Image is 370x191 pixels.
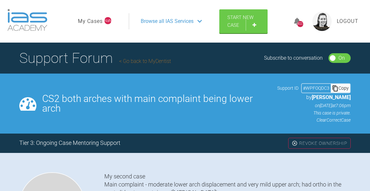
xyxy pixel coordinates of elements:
span: Support ID [277,85,299,92]
img: logo-light.3e3ef733.png [7,9,47,31]
span: Browse all IAS Services [141,17,194,25]
a: Logout [337,17,358,25]
a: My Cases [78,17,103,25]
p: This case is private. [277,109,351,116]
div: Tier 3: Ongoing Case Mentoring Support [19,138,120,148]
a: Go back to MyDentist [119,58,171,64]
div: Subscribe to conversation [264,54,323,62]
h1: Support Forum [19,47,171,69]
p: ClearCorrect Case [277,116,351,124]
p: by [277,93,351,102]
img: profile.png [312,12,332,31]
span: Start New Case [227,15,253,28]
div: 8027 [297,21,303,27]
div: On [338,54,345,62]
div: # WPFOQDC3 [302,85,331,92]
span: [PERSON_NAME] [312,94,351,100]
p: on [DATE] at 7:06pm [277,102,351,109]
div: Copy [331,84,350,92]
h2: CS2 both arches with main complaint being lower arch [42,94,271,113]
div: Revoke Ownership [288,138,351,149]
img: close.456c75e0.svg [292,140,298,146]
span: NaN [104,17,111,24]
a: Start New Case [219,9,268,33]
